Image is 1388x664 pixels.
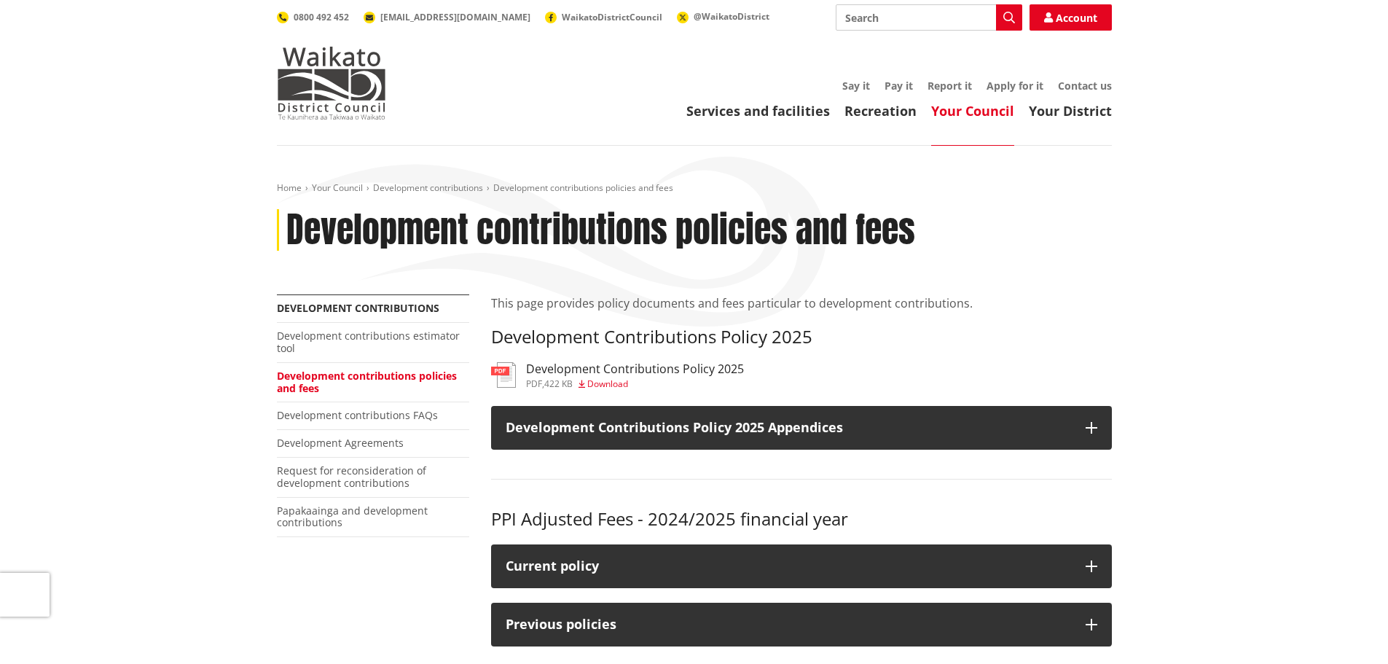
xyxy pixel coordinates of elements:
[677,10,769,23] a: @WaikatoDistrict
[294,11,349,23] span: 0800 492 452
[526,380,744,388] div: ,
[277,181,302,194] a: Home
[686,102,830,120] a: Services and facilities
[545,11,662,23] a: WaikatoDistrictCouncil
[844,102,917,120] a: Recreation
[277,47,386,120] img: Waikato District Council - Te Kaunihera aa Takiwaa o Waikato
[277,504,428,530] a: Papakaainga and development contributions
[587,378,628,390] span: Download
[277,182,1112,195] nav: breadcrumb
[277,11,349,23] a: 0800 492 452
[277,408,438,422] a: Development contributions FAQs
[506,421,1071,435] h3: Development Contributions Policy 2025 Appendices
[526,378,542,390] span: pdf
[277,369,457,395] a: Development contributions policies and fees
[364,11,530,23] a: [EMAIL_ADDRESS][DOMAIN_NAME]
[491,509,1112,530] h3: PPI Adjusted Fees - 2024/2025 financial year
[491,327,1112,348] h3: Development Contributions Policy 2025
[842,79,870,93] a: Say it
[277,329,460,355] a: Development contributions estimator tool
[277,464,426,490] a: Request for reconsideration of development contributions
[987,79,1043,93] a: Apply for it
[491,362,516,388] img: document-pdf.svg
[1029,102,1112,120] a: Your District
[836,4,1022,31] input: Search input
[885,79,913,93] a: Pay it
[694,10,769,23] span: @WaikatoDistrict
[931,102,1014,120] a: Your Council
[312,181,363,194] a: Your Council
[526,362,744,376] h3: Development Contributions Policy 2025
[491,603,1112,647] button: Previous policies
[380,11,530,23] span: [EMAIL_ADDRESS][DOMAIN_NAME]
[491,406,1112,450] button: Development Contributions Policy 2025 Appendices
[491,362,744,388] a: Development Contributions Policy 2025 pdf,422 KB Download
[373,181,483,194] a: Development contributions
[1058,79,1112,93] a: Contact us
[491,294,1112,312] p: This page provides policy documents and fees particular to development contributions.
[544,378,573,390] span: 422 KB
[928,79,972,93] a: Report it
[277,301,439,315] a: Development contributions
[562,11,662,23] span: WaikatoDistrictCouncil
[506,617,1071,632] div: Previous policies
[1030,4,1112,31] a: Account
[493,181,673,194] span: Development contributions policies and fees
[286,209,915,251] h1: Development contributions policies and fees
[277,436,404,450] a: Development Agreements
[506,559,1071,574] div: Current policy
[491,544,1112,588] button: Current policy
